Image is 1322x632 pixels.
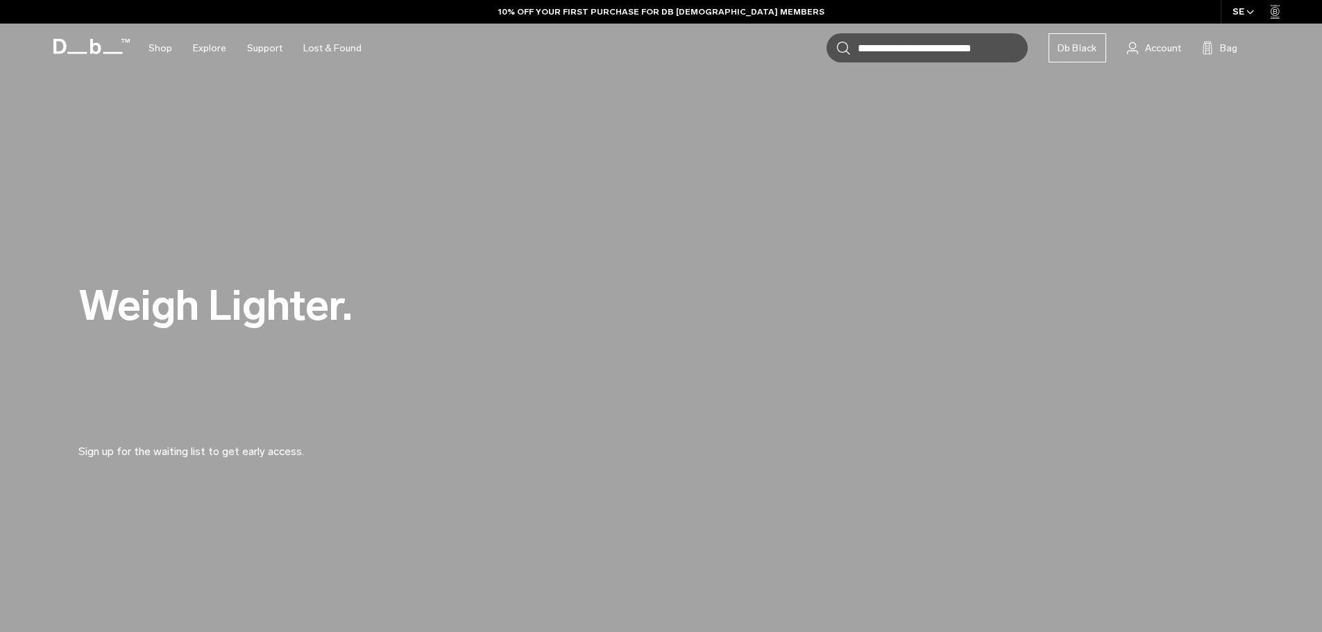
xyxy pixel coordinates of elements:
p: Sign up for the waiting list to get early access. [78,427,412,460]
a: Account [1127,40,1181,56]
nav: Main Navigation [138,24,372,73]
a: Shop [149,24,172,73]
span: Bag [1220,41,1237,55]
span: Account [1145,41,1181,55]
a: Explore [193,24,226,73]
h2: Weigh Lighter. [78,284,703,327]
a: Support [247,24,282,73]
a: Db Black [1049,33,1106,62]
button: Bag [1202,40,1237,56]
a: 10% OFF YOUR FIRST PURCHASE FOR DB [DEMOGRAPHIC_DATA] MEMBERS [498,6,824,18]
a: Lost & Found [303,24,362,73]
